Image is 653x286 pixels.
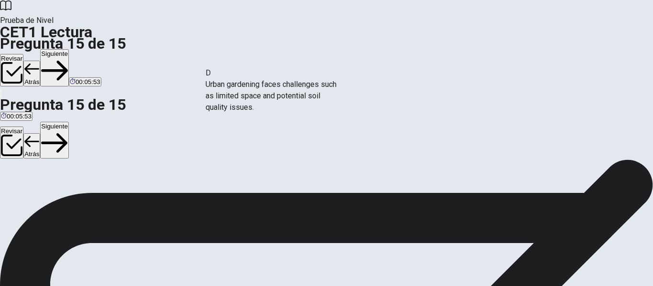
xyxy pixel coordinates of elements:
[7,113,32,120] span: 00:05:53
[40,49,69,86] button: Siguiente
[23,61,40,86] button: Atrás
[69,77,101,86] button: 00:05:53
[76,78,100,85] span: 00:05:53
[40,122,69,159] button: Siguiente
[23,133,40,159] button: Atrás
